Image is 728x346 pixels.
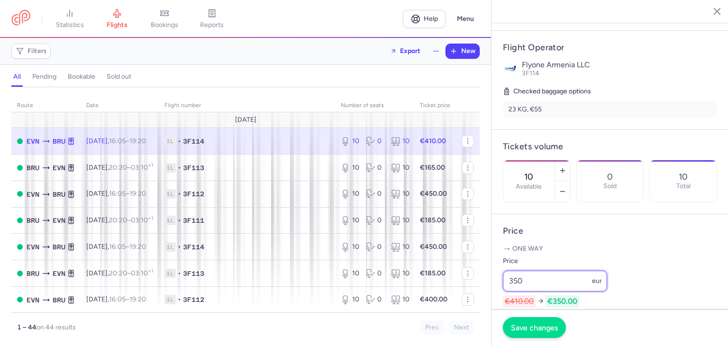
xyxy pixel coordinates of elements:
[159,99,335,113] th: Flight number
[188,9,236,29] a: reports
[183,242,204,252] span: 3F114
[141,9,188,29] a: bookings
[592,277,602,285] span: eur
[86,190,146,198] span: [DATE],
[109,269,153,277] span: –
[27,163,39,173] span: BRU
[183,163,204,173] span: 3F113
[164,137,176,146] span: 1L
[366,189,383,199] div: 0
[424,15,438,22] span: Help
[164,163,176,173] span: 1L
[32,73,56,81] h4: pending
[503,226,717,237] h4: Price
[68,73,95,81] h4: bookable
[366,269,383,278] div: 0
[81,99,159,113] th: date
[53,163,65,173] span: EVN
[511,323,558,332] span: Save changes
[420,320,445,335] button: Prev.
[449,320,474,335] button: Next
[131,269,153,277] time: 03:10
[183,137,204,146] span: 3F114
[46,9,93,29] a: statistics
[391,137,409,146] div: 10
[164,295,176,304] span: 1L
[129,190,146,198] time: 19:20
[109,216,127,224] time: 20:20
[164,269,176,278] span: 1L
[109,164,153,172] span: –
[451,10,480,28] button: Menu
[109,190,126,198] time: 16:05
[341,216,358,225] div: 10
[109,137,126,145] time: 16:05
[178,137,181,146] span: •
[420,164,445,172] strong: €165.00
[86,216,153,224] span: [DATE],
[109,243,126,251] time: 16:05
[183,295,204,304] span: 3F112
[384,44,427,59] button: Export
[27,268,39,279] span: BRU
[151,21,178,29] span: bookings
[420,137,446,145] strong: €410.00
[86,295,146,303] span: [DATE],
[109,216,153,224] span: –
[461,47,475,55] span: New
[86,243,146,251] span: [DATE],
[403,10,446,28] a: Help
[391,216,409,225] div: 10
[341,295,358,304] div: 10
[17,323,36,331] strong: 1 – 44
[420,190,447,198] strong: €450.00
[12,44,50,58] button: Filters
[164,216,176,225] span: 1L
[366,295,383,304] div: 0
[13,73,21,81] h4: all
[178,163,181,173] span: •
[27,215,39,226] span: BRU
[522,69,539,77] span: 3F114
[341,137,358,146] div: 10
[503,295,536,308] span: €410.00
[109,295,126,303] time: 16:05
[503,255,607,267] label: Price
[86,137,146,145] span: [DATE],
[503,42,717,53] h4: Flight Operator
[391,295,409,304] div: 10
[27,242,39,252] span: EVN
[107,21,127,29] span: flights
[503,141,717,152] h4: Tickets volume
[11,99,81,113] th: route
[391,242,409,252] div: 10
[503,101,717,118] li: 23 KG, €55
[503,271,607,291] input: ---
[53,242,65,252] span: BRU
[522,61,717,69] p: Flyone Armenia LLC
[503,317,566,338] button: Save changes
[676,182,691,190] p: Total
[503,244,717,254] p: One way
[607,172,613,182] p: 0
[178,269,181,278] span: •
[420,269,446,277] strong: €185.00
[27,189,39,200] span: EVN
[391,163,409,173] div: 10
[36,323,76,331] span: on 44 results
[183,269,204,278] span: 3F113
[109,137,146,145] span: –
[414,99,456,113] th: Ticket price
[164,242,176,252] span: 1L
[129,243,146,251] time: 19:20
[148,268,153,274] sup: +1
[335,99,414,113] th: number of seats
[131,216,153,224] time: 03:10
[341,163,358,173] div: 10
[341,189,358,199] div: 10
[53,295,65,305] span: BRU
[27,295,39,305] span: EVN
[53,268,65,279] span: EVN
[178,295,181,304] span: •
[109,164,127,172] time: 20:20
